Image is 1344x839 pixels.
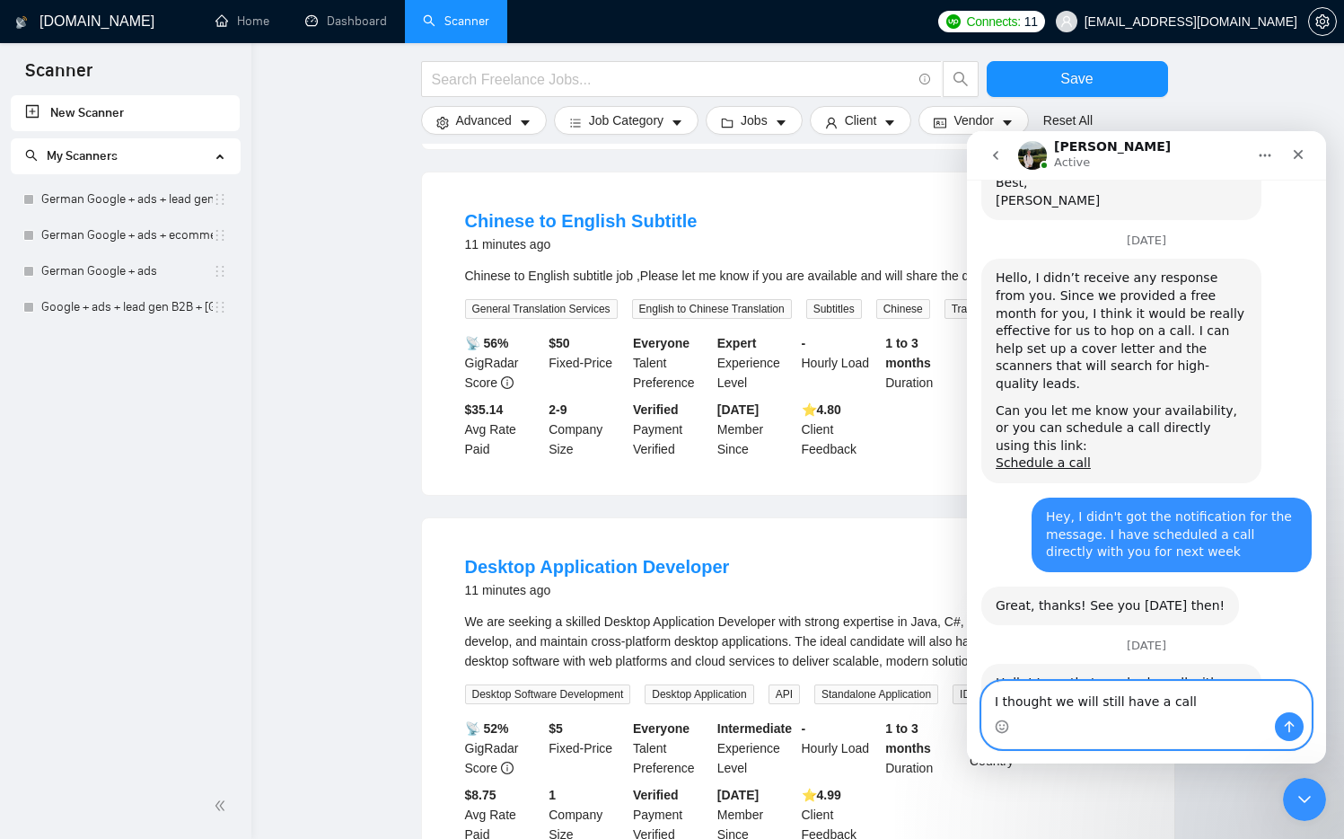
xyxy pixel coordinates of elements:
span: General Translation Services [465,299,618,319]
a: homeHome [215,13,269,29]
a: Desktop Application Developer [465,557,730,577]
span: info-circle [501,376,514,389]
li: German Google + ads + lead gen B2B [11,181,240,217]
b: Intermediate [717,721,792,736]
span: Save [1060,67,1093,90]
span: user [825,116,838,129]
div: GigRadar Score [461,333,546,393]
span: Client [845,110,877,130]
div: Fixed-Price [545,333,629,393]
span: Connects: [966,12,1020,31]
b: 1 to 3 months [885,721,931,755]
button: barsJob Categorycaret-down [554,106,698,135]
button: Save [987,61,1168,97]
a: Google + ads + lead gen B2B + [GEOGRAPHIC_DATA] [41,289,213,325]
b: 1 to 3 months [885,336,931,370]
a: dashboardDashboard [305,13,387,29]
a: setting [1308,14,1337,29]
div: Client Feedback [798,400,883,459]
b: 📡 52% [465,721,509,736]
button: settingAdvancedcaret-down [421,106,547,135]
span: holder [213,192,227,207]
span: Advanced [456,110,512,130]
span: Desktop Application [645,684,753,704]
div: Hourly Load [798,719,883,778]
b: ⭐️ 4.99 [802,788,841,802]
b: [DATE] [717,402,759,417]
span: user [1060,15,1073,28]
div: Duration [882,333,966,393]
span: Desktop Software Development [465,684,631,704]
span: caret-down [883,116,896,129]
div: 11 minutes ago [465,579,730,601]
div: Talent Preference [629,719,714,778]
span: info-circle [501,762,514,774]
div: Hourly Load [798,333,883,393]
span: setting [436,116,449,129]
b: Verified [633,402,679,417]
span: Jobs [741,110,768,130]
span: double-left [214,797,232,815]
a: searchScanner [423,13,489,29]
span: holder [213,264,227,278]
div: Fixed-Price [545,719,629,778]
div: Company Size [545,400,629,459]
span: 11 [1024,12,1038,31]
span: API [769,684,800,704]
button: Send a message… [308,581,337,610]
div: Hello! I see that you had a call with [PERSON_NAME] [DATE], where she covered all the features an... [14,533,294,695]
b: $ 5 [549,721,563,736]
a: Reset All [1043,110,1093,130]
a: New Scanner [25,95,225,131]
b: $35.14 [465,402,504,417]
div: Experience Level [714,333,798,393]
a: German Google + ads + ecommerce [41,217,213,253]
b: Everyone [633,336,690,350]
span: Chinese [876,299,930,319]
span: holder [213,300,227,314]
a: Chinese to English Subtitle [465,211,698,231]
button: setting [1308,7,1337,36]
div: Payment Verified [629,400,714,459]
img: upwork-logo.png [946,14,961,29]
li: New Scanner [11,95,240,131]
b: 2-9 [549,402,567,417]
div: Experience Level [714,719,798,778]
button: folderJobscaret-down [706,106,803,135]
textarea: Message… [15,551,344,581]
span: setting [1309,14,1336,29]
span: caret-down [1001,116,1014,129]
button: idcardVendorcaret-down [918,106,1028,135]
button: userClientcaret-down [810,106,912,135]
div: Viktor says… [14,533,345,735]
iframe: Intercom live chat [1283,778,1326,821]
b: - [802,336,806,350]
span: idcard [934,116,946,129]
span: My Scanners [47,148,118,163]
span: info-circle [919,74,931,85]
div: Chinese to English subtitle job ,Please let me know if you are available and will share the detai... [465,266,1131,286]
div: Duration [882,719,966,778]
button: search [943,61,979,97]
span: English to Chinese Translation [632,299,792,319]
b: Expert [717,336,757,350]
span: search [25,149,38,162]
div: We are seeking a skilled Desktop Application Developer with strong expertise in Java, C#, and Pyt... [465,612,1131,671]
span: bars [569,116,582,129]
b: $8.75 [465,788,496,802]
span: Standalone Application [814,684,938,704]
div: Hello! I see that you had a call with [PERSON_NAME] [DATE], where she covered all the features an... [29,543,280,684]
